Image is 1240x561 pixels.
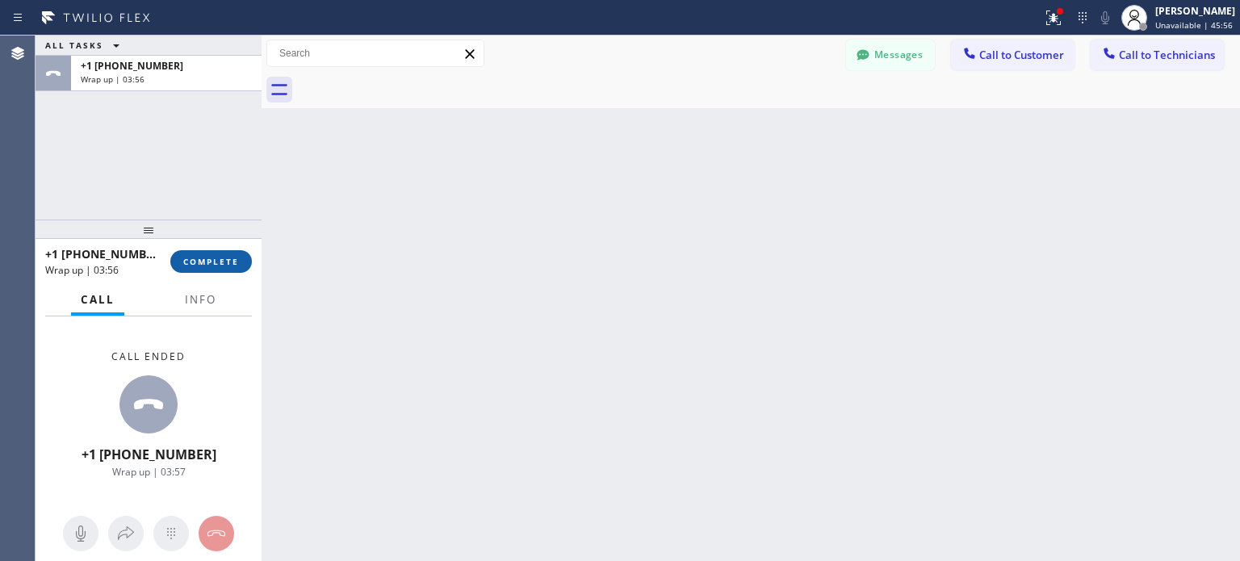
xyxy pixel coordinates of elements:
[81,73,145,85] span: Wrap up | 03:56
[81,59,183,73] span: +1 [PHONE_NUMBER]
[979,48,1064,62] span: Call to Customer
[81,292,115,307] span: Call
[1094,6,1116,29] button: Mute
[112,465,186,479] span: Wrap up | 03:57
[111,350,186,363] span: Call ended
[267,40,484,66] input: Search
[1119,48,1215,62] span: Call to Technicians
[846,40,935,70] button: Messages
[185,292,216,307] span: Info
[170,250,252,273] button: COMPLETE
[175,284,226,316] button: Info
[199,516,234,551] button: Hang up
[63,516,98,551] button: Mute
[45,40,103,51] span: ALL TASKS
[1091,40,1224,70] button: Call to Technicians
[153,516,189,551] button: Open dialpad
[45,246,164,262] span: +1 [PHONE_NUMBER]
[1155,4,1235,18] div: [PERSON_NAME]
[45,263,119,277] span: Wrap up | 03:56
[951,40,1075,70] button: Call to Customer
[71,284,124,316] button: Call
[108,516,144,551] button: Open directory
[183,256,239,267] span: COMPLETE
[1155,19,1233,31] span: Unavailable | 45:56
[82,446,216,463] span: +1 [PHONE_NUMBER]
[36,36,136,55] button: ALL TASKS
